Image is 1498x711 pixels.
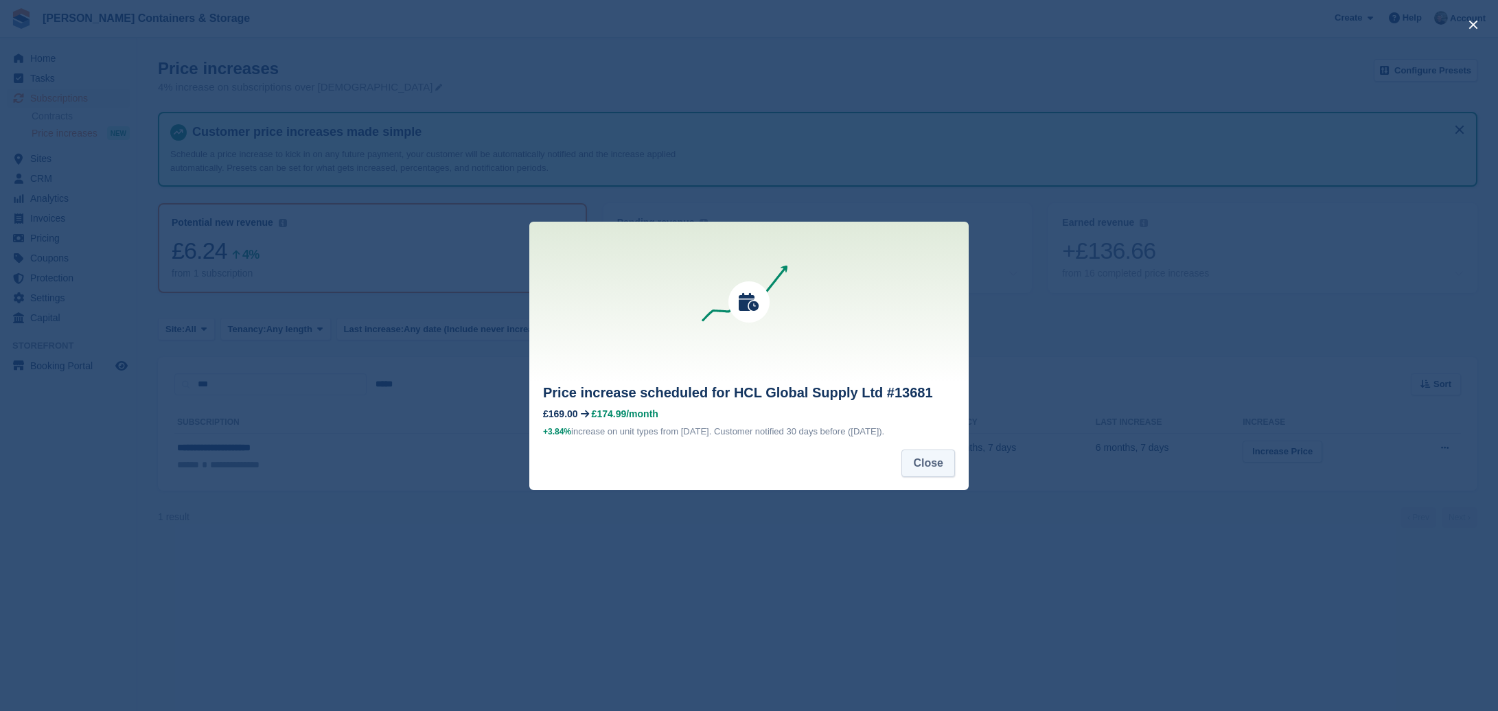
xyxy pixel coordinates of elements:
[543,426,711,436] span: increase on unit types from [DATE].
[1462,14,1484,36] button: close
[901,450,955,477] button: Close
[714,426,884,436] span: Customer notified 30 days before ([DATE]).
[626,408,658,419] span: /month
[543,382,955,403] h2: Price increase scheduled for HCL Global Supply Ltd #13681
[543,425,571,439] div: +3.84%
[592,408,627,419] span: £174.99
[543,408,578,419] div: £169.00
